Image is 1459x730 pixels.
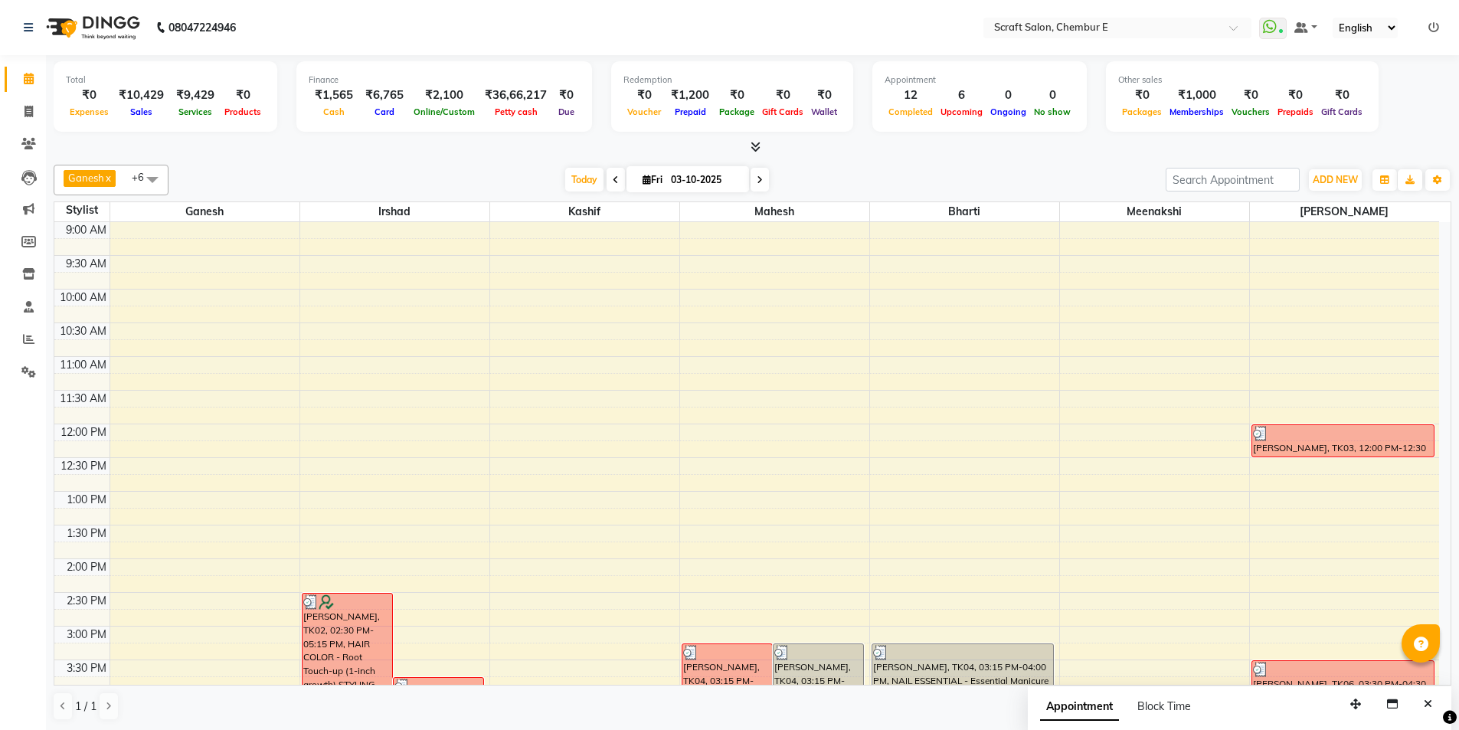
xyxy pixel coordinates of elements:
[359,87,410,104] div: ₹6,765
[64,660,110,676] div: 3:30 PM
[1118,106,1166,117] span: Packages
[1252,425,1434,457] div: [PERSON_NAME], TK03, 12:00 PM-12:30 PM, THREADING - Eyebrows (₹80),THREADING - Upper lip (₹80)
[57,290,110,306] div: 10:00 AM
[758,106,807,117] span: Gift Cards
[1228,87,1274,104] div: ₹0
[39,6,144,49] img: logo
[986,87,1030,104] div: 0
[885,106,937,117] span: Completed
[1118,74,1366,87] div: Other sales
[1166,168,1300,192] input: Search Appointment
[671,106,710,117] span: Prepaid
[1309,169,1362,191] button: ADD NEW
[937,106,986,117] span: Upcoming
[57,458,110,474] div: 12:30 PM
[870,202,1059,221] span: Bharti
[221,106,265,117] span: Products
[666,169,743,192] input: 2025-10-03
[715,106,758,117] span: Package
[1317,106,1366,117] span: Gift Cards
[623,74,841,87] div: Redemption
[885,74,1075,87] div: Appointment
[66,106,113,117] span: Expenses
[63,222,110,238] div: 9:00 AM
[57,424,110,440] div: 12:00 PM
[126,106,156,117] span: Sales
[986,106,1030,117] span: Ongoing
[1166,106,1228,117] span: Memberships
[639,174,666,185] span: Fri
[1250,202,1440,221] span: [PERSON_NAME]
[680,202,869,221] span: Mahesh
[1228,106,1274,117] span: Vouchers
[479,87,553,104] div: ₹36,66,217
[553,87,580,104] div: ₹0
[1030,106,1075,117] span: No show
[1252,661,1434,726] div: [PERSON_NAME], TK06, 03:30 PM-04:30 PM, NAIL ESSENTIALS - AVL Sea Pedicure (₹1200)
[319,106,348,117] span: Cash
[665,87,715,104] div: ₹1,200
[1137,699,1191,713] span: Block Time
[1274,106,1317,117] span: Prepaids
[410,106,479,117] span: Online/Custom
[300,202,489,221] span: Irshad
[1118,87,1166,104] div: ₹0
[410,87,479,104] div: ₹2,100
[168,6,236,49] b: 08047224946
[57,391,110,407] div: 11:30 AM
[309,74,580,87] div: Finance
[623,106,665,117] span: Voucher
[309,87,359,104] div: ₹1,565
[64,627,110,643] div: 3:00 PM
[1274,87,1317,104] div: ₹0
[64,525,110,542] div: 1:30 PM
[872,644,1054,692] div: [PERSON_NAME], TK04, 03:15 PM-04:00 PM, NAIL ESSENTIAL - Essential Manicure
[807,87,841,104] div: ₹0
[175,106,216,117] span: Services
[64,559,110,575] div: 2:00 PM
[565,168,604,192] span: Today
[57,357,110,373] div: 11:00 AM
[885,87,937,104] div: 12
[623,87,665,104] div: ₹0
[54,202,110,218] div: Stylist
[1313,174,1358,185] span: ADD NEW
[371,106,398,117] span: Card
[682,644,772,709] div: [PERSON_NAME], TK04, 03:15 PM-04:15 PM, NAIL ESSENTIAL - Candle Therapy Pedicure (₹1700)
[110,202,299,221] span: Ganesh
[937,87,986,104] div: 6
[221,87,265,104] div: ₹0
[1395,669,1444,715] iframe: chat widget
[113,87,170,104] div: ₹10,429
[1060,202,1249,221] span: Meenakshi
[64,593,110,609] div: 2:30 PM
[104,172,111,184] a: x
[1317,87,1366,104] div: ₹0
[491,106,541,117] span: Petty cash
[1040,693,1119,721] span: Appointment
[1030,87,1075,104] div: 0
[490,202,679,221] span: Kashif
[554,106,578,117] span: Due
[758,87,807,104] div: ₹0
[63,256,110,272] div: 9:30 AM
[715,87,758,104] div: ₹0
[170,87,221,104] div: ₹9,429
[64,492,110,508] div: 1:00 PM
[1166,87,1228,104] div: ₹1,000
[57,323,110,339] div: 10:30 AM
[75,699,97,715] span: 1 / 1
[774,644,863,692] div: [PERSON_NAME], TK04, 03:15 PM-04:00 PM, NAIL ESSENTIAL - Essential Pedicure
[394,678,483,726] div: [PERSON_NAME], TK07, 03:45 PM-04:30 PM, HAIR COLOR - Root Touch-up (1-inch growth)
[66,74,265,87] div: Total
[66,87,113,104] div: ₹0
[68,172,104,184] span: Ganesh
[132,171,155,183] span: +6
[807,106,841,117] span: Wallet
